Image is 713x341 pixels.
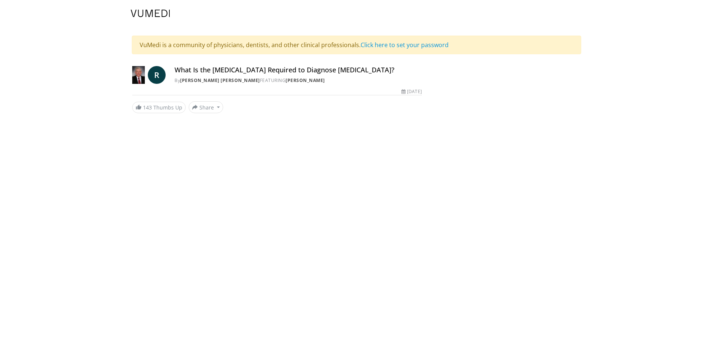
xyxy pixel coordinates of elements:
div: By FEATURING [175,77,421,84]
a: Click here to set your password [361,41,449,49]
span: 143 [143,104,152,111]
a: 143 Thumbs Up [132,102,186,113]
a: [PERSON_NAME] [286,77,325,83]
div: [DATE] [401,88,421,95]
a: R [148,66,166,84]
div: VuMedi is a community of physicians, dentists, and other clinical professionals. [132,36,581,54]
img: VuMedi Logo [131,10,170,17]
button: Share [189,101,223,113]
img: Dr. Robert T. Means Jr. [132,66,145,84]
h4: What Is the [MEDICAL_DATA] Required to Diagnose [MEDICAL_DATA]? [175,66,421,74]
a: [PERSON_NAME] [PERSON_NAME] [180,77,260,83]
